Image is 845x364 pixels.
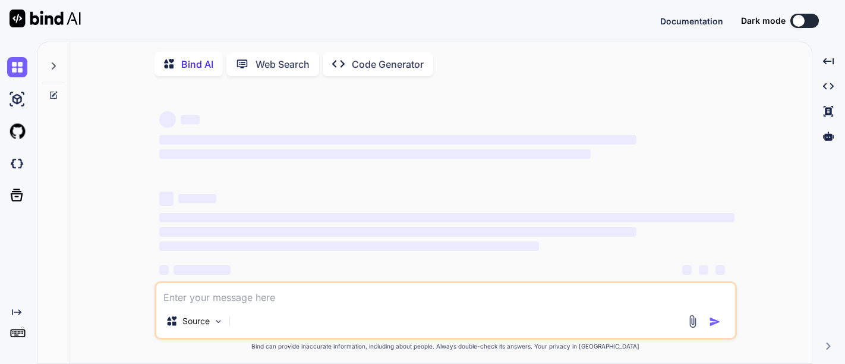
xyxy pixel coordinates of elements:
img: Pick Models [213,316,223,327]
span: ‌ [159,213,734,222]
img: chat [7,57,27,77]
span: ‌ [159,135,636,145]
img: icon [709,316,721,328]
span: ‌ [159,241,539,251]
span: ‌ [159,265,169,275]
span: ‌ [178,194,216,203]
span: ‌ [715,265,725,275]
span: ‌ [159,227,636,237]
span: ‌ [181,115,200,124]
img: darkCloudIdeIcon [7,153,27,174]
img: ai-studio [7,89,27,109]
span: ‌ [174,265,231,275]
span: ‌ [682,265,692,275]
span: Documentation [660,16,723,26]
button: Documentation [660,15,723,27]
img: githubLight [7,121,27,142]
img: attachment [686,315,699,328]
p: Code Generator [352,57,424,71]
span: ‌ [699,265,708,275]
span: Dark mode [741,15,786,27]
span: ‌ [159,192,174,206]
p: Bind AI [181,57,213,71]
span: ‌ [159,149,591,159]
p: Source [182,315,210,327]
p: Bind can provide inaccurate information, including about people. Always double-check its answers.... [155,342,737,351]
span: ‌ [159,111,176,128]
img: Bind AI [10,10,81,27]
p: Web Search [256,57,310,71]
